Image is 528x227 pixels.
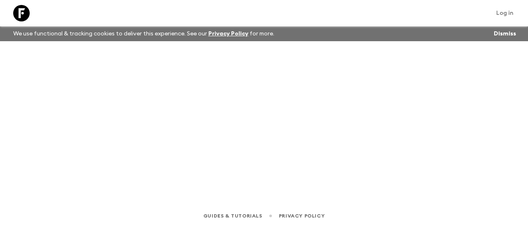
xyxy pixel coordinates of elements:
[492,7,518,19] a: Log in
[492,28,518,40] button: Dismiss
[208,31,248,37] a: Privacy Policy
[10,26,278,41] p: We use functional & tracking cookies to deliver this experience. See our for more.
[279,211,325,220] a: Privacy Policy
[203,211,262,220] a: Guides & Tutorials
